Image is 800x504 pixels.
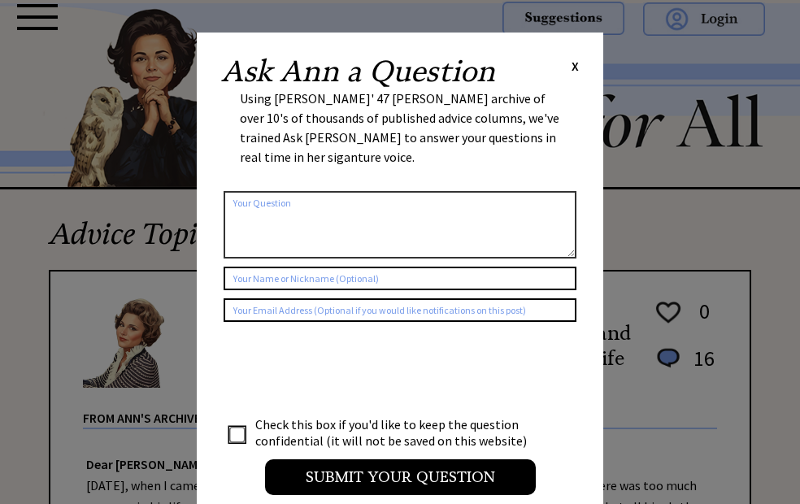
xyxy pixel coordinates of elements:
input: Your Email Address (Optional if you would like notifications on this post) [224,298,576,322]
span: X [572,58,579,74]
input: Your Name or Nickname (Optional) [224,267,576,290]
h2: Ask Ann a Question [221,57,495,86]
div: Using [PERSON_NAME]' 47 [PERSON_NAME] archive of over 10's of thousands of published advice colum... [240,89,560,183]
iframe: reCAPTCHA [224,338,471,402]
td: Check this box if you'd like to keep the question confidential (it will not be saved on this webs... [254,415,542,450]
input: Submit your Question [265,459,536,495]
